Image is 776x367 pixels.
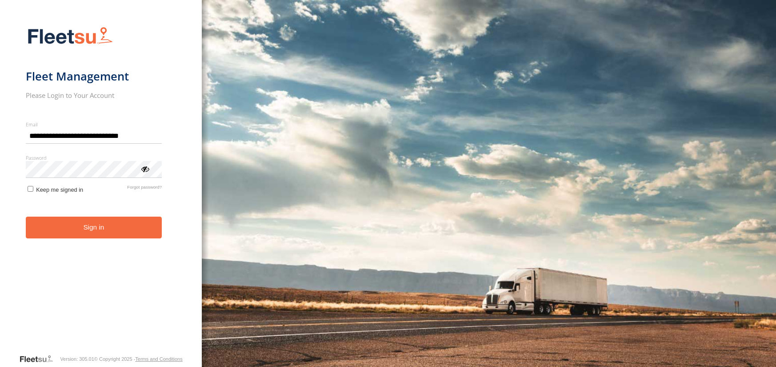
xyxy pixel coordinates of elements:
button: Sign in [26,217,162,238]
h2: Please Login to Your Account [26,91,162,100]
a: Forgot password? [127,185,162,193]
div: © Copyright 2025 - [94,356,183,362]
div: Version: 305.01 [60,356,94,362]
form: main [26,21,176,354]
label: Password [26,154,162,161]
span: Keep me signed in [36,186,83,193]
label: Email [26,121,162,128]
h1: Fleet Management [26,69,162,84]
a: Visit our Website [19,355,60,363]
a: Terms and Conditions [135,356,182,362]
img: Fleetsu [26,25,115,48]
input: Keep me signed in [28,186,33,192]
div: ViewPassword [140,164,149,173]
